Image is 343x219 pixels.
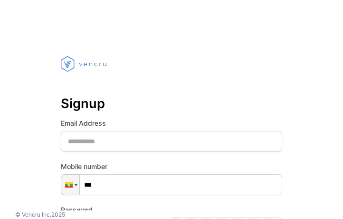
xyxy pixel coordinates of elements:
[61,92,282,115] p: Signup
[61,38,108,90] img: vencru logo
[61,118,282,128] label: Email Address
[61,205,282,215] label: Password
[61,161,282,171] label: Mobile number
[61,175,79,195] div: Myanmar: + 95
